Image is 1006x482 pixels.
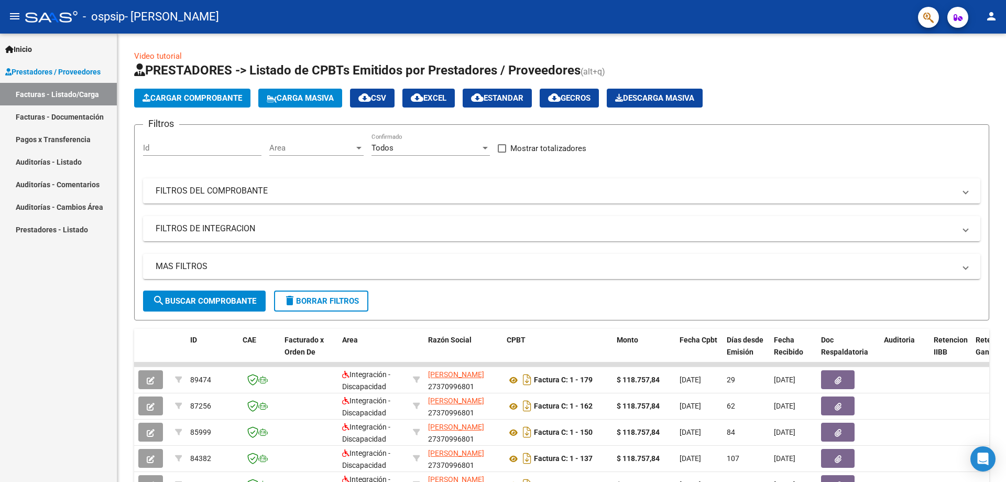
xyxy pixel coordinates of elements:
[774,336,803,356] span: Fecha Recibido
[156,185,955,197] mat-panel-title: FILTROS DEL COMPROBANTE
[342,336,358,344] span: Area
[821,336,868,356] span: Doc Respaldatoria
[617,454,660,463] strong: $ 118.757,84
[243,336,256,344] span: CAE
[680,428,701,436] span: [DATE]
[125,5,219,28] span: - [PERSON_NAME]
[770,329,817,375] datatable-header-cell: Fecha Recibido
[680,376,701,384] span: [DATE]
[428,370,484,379] span: [PERSON_NAME]
[152,296,256,306] span: Buscar Comprobante
[680,454,701,463] span: [DATE]
[190,428,211,436] span: 85999
[5,66,101,78] span: Prestadores / Proveedores
[581,67,605,77] span: (alt+q)
[774,402,795,410] span: [DATE]
[190,402,211,410] span: 87256
[817,329,880,375] datatable-header-cell: Doc Respaldatoria
[428,395,498,417] div: 27370996801
[428,336,472,344] span: Razón Social
[428,369,498,391] div: 27370996801
[342,449,390,469] span: Integración - Discapacidad
[283,296,359,306] span: Borrar Filtros
[134,51,182,61] a: Video tutorial
[143,178,980,203] mat-expansion-panel-header: FILTROS DEL COMPROBANTE
[934,336,968,356] span: Retencion IIBB
[342,397,390,417] span: Integración - Discapacidad
[534,376,593,384] strong: Factura C: 1 - 179
[880,329,930,375] datatable-header-cell: Auditoria
[371,143,393,153] span: Todos
[428,397,484,405] span: [PERSON_NAME]
[411,93,446,103] span: EXCEL
[613,329,675,375] datatable-header-cell: Monto
[134,89,250,108] button: Cargar Comprobante
[134,63,581,78] span: PRESTADORES -> Listado de CPBTs Emitidos por Prestadores / Proveedores
[617,336,638,344] span: Monto
[727,376,735,384] span: 29
[143,116,179,131] h3: Filtros
[930,329,971,375] datatable-header-cell: Retencion IIBB
[285,336,324,356] span: Facturado x Orden De
[607,89,703,108] button: Descarga Masiva
[502,329,613,375] datatable-header-cell: CPBT
[680,336,717,344] span: Fecha Cpbt
[143,291,266,312] button: Buscar Comprobante
[471,91,484,104] mat-icon: cloud_download
[520,424,534,441] i: Descargar documento
[269,143,354,153] span: Area
[5,44,32,55] span: Inicio
[143,216,980,241] mat-expansion-panel-header: FILTROS DE INTEGRACION
[727,402,735,410] span: 62
[424,329,502,375] datatable-header-cell: Razón Social
[274,291,368,312] button: Borrar Filtros
[190,336,197,344] span: ID
[727,428,735,436] span: 84
[520,398,534,414] i: Descargar documento
[342,423,390,443] span: Integración - Discapacidad
[338,329,409,375] datatable-header-cell: Area
[534,455,593,463] strong: Factura C: 1 - 137
[156,223,955,234] mat-panel-title: FILTROS DE INTEGRACION
[774,376,795,384] span: [DATE]
[607,89,703,108] app-download-masive: Descarga masiva de comprobantes (adjuntos)
[617,428,660,436] strong: $ 118.757,84
[152,294,165,307] mat-icon: search
[143,93,242,103] span: Cargar Comprobante
[675,329,723,375] datatable-header-cell: Fecha Cpbt
[156,261,955,272] mat-panel-title: MAS FILTROS
[534,429,593,437] strong: Factura C: 1 - 150
[884,336,915,344] span: Auditoria
[358,93,386,103] span: CSV
[358,91,371,104] mat-icon: cloud_download
[238,329,280,375] datatable-header-cell: CAE
[190,454,211,463] span: 84382
[463,89,532,108] button: Estandar
[510,142,586,155] span: Mostrar totalizadores
[615,93,694,103] span: Descarga Masiva
[727,454,739,463] span: 107
[507,336,526,344] span: CPBT
[8,10,21,23] mat-icon: menu
[143,254,980,279] mat-expansion-panel-header: MAS FILTROS
[548,93,591,103] span: Gecros
[402,89,455,108] button: EXCEL
[428,421,498,443] div: 27370996801
[411,91,423,104] mat-icon: cloud_download
[540,89,599,108] button: Gecros
[617,402,660,410] strong: $ 118.757,84
[520,371,534,388] i: Descargar documento
[680,402,701,410] span: [DATE]
[534,402,593,411] strong: Factura C: 1 - 162
[428,423,484,431] span: [PERSON_NAME]
[548,91,561,104] mat-icon: cloud_download
[350,89,395,108] button: CSV
[617,376,660,384] strong: $ 118.757,84
[471,93,523,103] span: Estandar
[520,450,534,467] i: Descargar documento
[83,5,125,28] span: - ospsip
[283,294,296,307] mat-icon: delete
[985,10,998,23] mat-icon: person
[774,428,795,436] span: [DATE]
[774,454,795,463] span: [DATE]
